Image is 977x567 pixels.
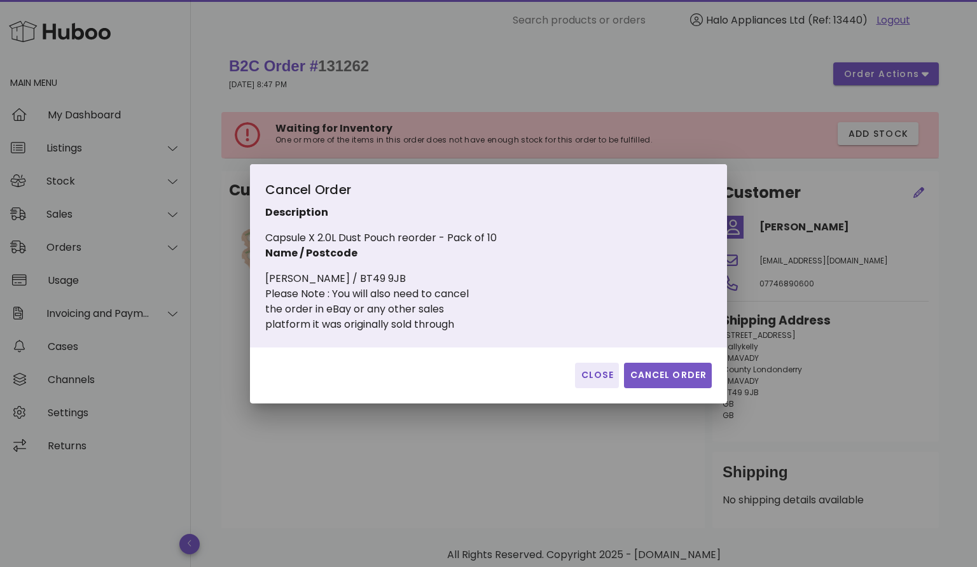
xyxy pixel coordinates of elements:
[265,179,551,332] div: Capsule X 2.0L Dust Pouch reorder - Pack of 10 [PERSON_NAME] / BT49 9JB
[265,179,551,205] div: Cancel Order
[265,286,551,332] div: Please Note : You will also need to cancel the order in eBay or any other sales platform it was o...
[265,246,551,261] p: Name / Postcode
[629,368,707,382] span: Cancel Order
[580,368,614,382] span: Close
[575,363,619,388] button: Close
[624,363,712,388] button: Cancel Order
[265,205,551,220] p: Description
